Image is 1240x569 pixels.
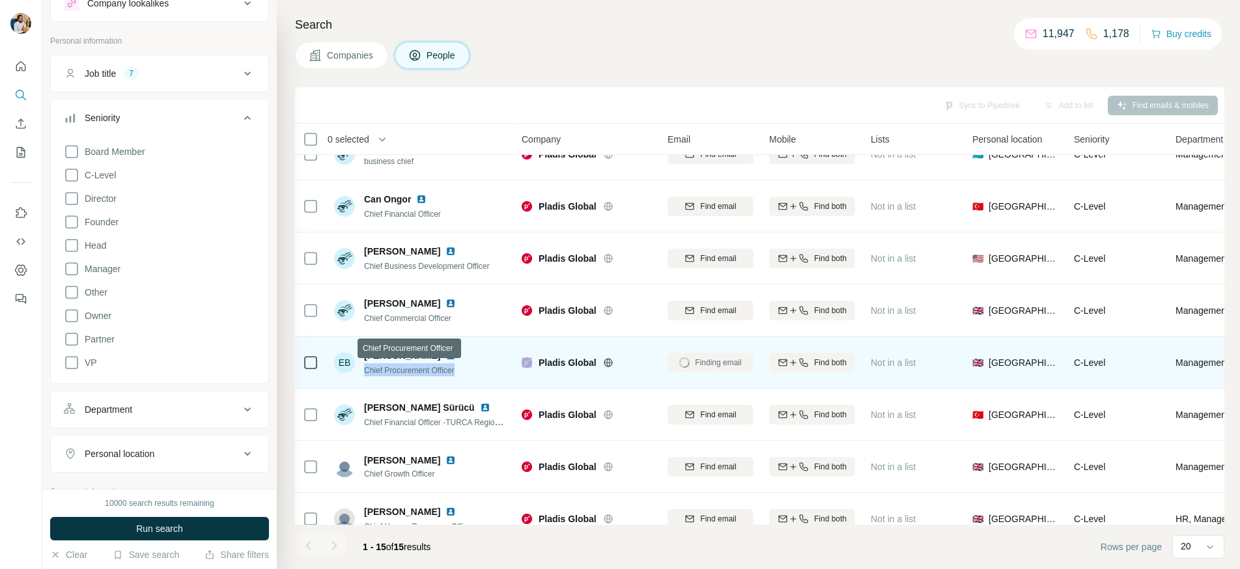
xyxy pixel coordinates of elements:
[539,200,597,213] span: Pladis Global
[364,193,411,206] span: Can Ongor
[79,192,117,205] span: Director
[328,133,369,146] span: 0 selected
[522,253,532,264] img: Logo of Pladis Global
[668,133,690,146] span: Email
[539,304,597,317] span: Pladis Global
[445,350,456,361] img: LinkedIn logo
[364,366,455,375] span: Chief Procurement Officer
[445,507,456,517] img: LinkedIn logo
[85,67,116,80] div: Job title
[522,201,532,212] img: Logo of Pladis Global
[522,357,532,368] img: Logo of Pladis Global
[814,409,847,421] span: Find both
[1074,409,1105,420] span: C-Level
[769,197,855,216] button: Find both
[445,246,456,257] img: LinkedIn logo
[364,314,451,323] span: Chief Commercial Officer
[972,408,983,421] span: 🇹🇷
[1103,26,1129,42] p: 1,178
[364,454,440,467] span: [PERSON_NAME]
[1074,133,1109,146] span: Seniority
[989,200,1058,213] span: [GEOGRAPHIC_DATA]
[327,49,374,62] span: Companies
[10,55,31,78] button: Quick start
[814,201,847,212] span: Find both
[334,196,355,217] img: Avatar
[1074,357,1105,368] span: C-Level
[334,508,355,529] img: Avatar
[51,394,268,425] button: Department
[334,352,355,373] div: EB
[769,353,855,372] button: Find both
[972,304,983,317] span: 🇬🇧
[1074,462,1105,472] span: C-Level
[972,252,983,265] span: 🇺🇸
[871,201,916,212] span: Not in a list
[51,102,268,139] button: Seniority
[1176,252,1229,265] span: Management
[989,460,1058,473] span: [GEOGRAPHIC_DATA]
[700,305,736,316] span: Find email
[989,252,1058,265] span: [GEOGRAPHIC_DATA]
[204,548,269,561] button: Share filters
[334,248,355,269] img: Avatar
[989,356,1058,369] span: [GEOGRAPHIC_DATA]
[10,13,31,34] img: Avatar
[295,16,1224,34] h4: Search
[1074,305,1105,316] span: C-Level
[364,522,474,531] span: Chief Human Resources Officer
[871,253,916,264] span: Not in a list
[364,505,440,518] span: [PERSON_NAME]
[445,298,456,309] img: LinkedIn logo
[871,149,916,160] span: Not in a list
[871,409,916,420] span: Not in a list
[364,417,541,427] span: Chief Financial Officer -TURCA Region, Ülker CFO
[668,509,754,529] button: Find email
[769,457,855,477] button: Find both
[871,305,916,316] span: Not in a list
[539,356,597,369] span: Pladis Global
[416,194,427,204] img: LinkedIn logo
[363,542,386,552] span: 1 - 15
[1176,356,1229,369] span: Management
[769,133,796,146] span: Mobile
[700,409,736,421] span: Find email
[668,249,754,268] button: Find email
[1074,514,1105,524] span: C-Level
[364,210,441,219] span: Chief Financial Officer
[79,169,116,182] span: C-Level
[113,548,179,561] button: Save search
[50,517,269,540] button: Run search
[871,133,890,146] span: Lists
[10,112,31,135] button: Enrich CSV
[105,497,214,509] div: 10000 search results remaining
[1181,540,1191,553] p: 20
[1074,253,1105,264] span: C-Level
[10,258,31,282] button: Dashboard
[363,542,430,552] span: results
[1151,25,1211,43] button: Buy credits
[79,239,106,252] span: Head
[79,215,119,229] span: Founder
[364,401,475,414] span: [PERSON_NAME] Sürücü
[1074,201,1105,212] span: C-Level
[668,405,754,424] button: Find email
[522,305,532,316] img: Logo of Pladis Global
[700,253,736,264] span: Find email
[769,301,855,320] button: Find both
[1043,26,1075,42] p: 11,947
[364,245,440,258] span: [PERSON_NAME]
[124,68,139,79] div: 7
[85,447,154,460] div: Personal location
[79,145,145,158] span: Board Member
[364,468,461,480] span: Chief Growth Officer
[50,548,87,561] button: Clear
[989,408,1058,421] span: [GEOGRAPHIC_DATA]
[79,286,107,299] span: Other
[668,197,754,216] button: Find email
[334,404,355,425] img: Avatar
[814,357,847,368] span: Find both
[50,35,269,47] p: Personal information
[51,58,268,89] button: Job title7
[871,514,916,524] span: Not in a list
